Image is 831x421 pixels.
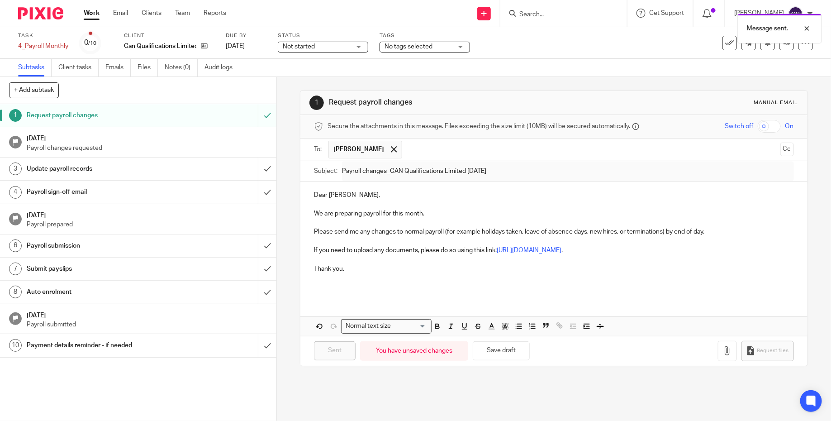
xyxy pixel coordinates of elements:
[9,286,22,298] div: 8
[27,162,175,176] h1: Update payroll records
[27,309,268,320] h1: [DATE]
[27,185,175,199] h1: Payroll sign-off email
[27,144,268,153] p: Payroll changes requested
[497,247,561,254] a: [URL][DOMAIN_NAME]
[314,341,356,361] input: Sent
[27,132,268,143] h1: [DATE]
[741,341,794,361] button: Request files
[473,341,530,361] button: Save draft
[360,341,468,361] div: You have unsaved changes
[329,98,573,107] h1: Request payroll changes
[27,339,175,352] h1: Payment details reminder - if needed
[58,59,99,77] a: Client tasks
[9,339,22,352] div: 10
[283,43,315,50] span: Not started
[385,43,432,50] span: No tags selected
[226,32,266,39] label: Due by
[27,320,268,329] p: Payroll submitted
[309,96,324,110] div: 1
[785,122,794,131] span: On
[394,321,426,331] input: Search for option
[204,9,226,18] a: Reports
[18,59,52,77] a: Subtasks
[175,9,190,18] a: Team
[328,122,630,131] span: Secure the attachments in this message. Files exceeding the size limit (10MB) will be secured aut...
[27,239,175,253] h1: Payroll submission
[27,285,175,299] h1: Auto enrolment
[18,7,63,19] img: Pixie
[113,9,128,18] a: Email
[788,6,803,21] img: svg%3E
[226,43,245,49] span: [DATE]
[341,319,432,333] div: Search for option
[9,263,22,275] div: 7
[314,167,337,176] label: Subject:
[138,59,158,77] a: Files
[747,24,788,33] p: Message sent.
[89,41,97,46] small: /10
[27,209,268,220] h1: [DATE]
[27,220,268,229] p: Payroll prepared
[314,209,794,218] p: We are preparing payroll for this month.
[314,145,324,154] label: To:
[9,186,22,199] div: 4
[333,145,384,154] span: [PERSON_NAME]
[124,32,214,39] label: Client
[9,239,22,252] div: 6
[9,109,22,122] div: 1
[314,246,794,255] p: If you need to upload any documents, please do so using this link: .
[380,32,470,39] label: Tags
[757,347,789,354] span: Request files
[725,122,753,131] span: Switch off
[84,9,100,18] a: Work
[343,321,393,331] span: Normal text size
[9,82,59,98] button: + Add subtask
[754,99,798,106] div: Manual email
[314,264,794,273] p: Thank you.
[9,163,22,175] div: 3
[124,42,196,51] p: Can Qualifications Limited
[105,59,131,77] a: Emails
[314,191,794,200] p: Dear [PERSON_NAME],
[780,143,794,156] button: Cc
[18,42,68,51] div: 4_Payroll Monthly
[278,32,368,39] label: Status
[314,227,794,236] p: Please send me any changes to normal payroll (for example holidays taken, leave of absence days, ...
[27,262,175,276] h1: Submit payslips
[18,32,68,39] label: Task
[142,9,161,18] a: Clients
[27,109,175,122] h1: Request payroll changes
[204,59,239,77] a: Audit logs
[85,38,97,48] div: 0
[165,59,198,77] a: Notes (0)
